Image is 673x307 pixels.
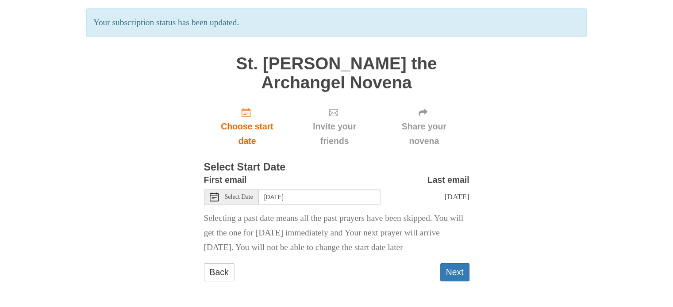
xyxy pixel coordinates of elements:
label: Last email [427,173,469,187]
span: Share your novena [388,119,461,148]
button: Next [440,263,469,281]
h1: St. [PERSON_NAME] the Archangel Novena [204,54,469,92]
input: Use the arrow keys to pick a date [259,190,381,205]
a: Back [204,263,235,281]
p: Your subscription status has been updated. [86,8,587,37]
div: Click "Next" to confirm your start date first. [290,101,378,153]
a: Choose start date [204,101,291,153]
span: Choose start date [213,119,282,148]
span: Select Date [225,194,253,200]
div: Click "Next" to confirm your start date first. [379,101,469,153]
h3: Select Start Date [204,162,469,173]
p: Selecting a past date means all the past prayers have been skipped. You will get the one for [DAT... [204,211,469,255]
span: Invite your friends [299,119,369,148]
span: [DATE] [444,192,469,201]
label: First email [204,173,247,187]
